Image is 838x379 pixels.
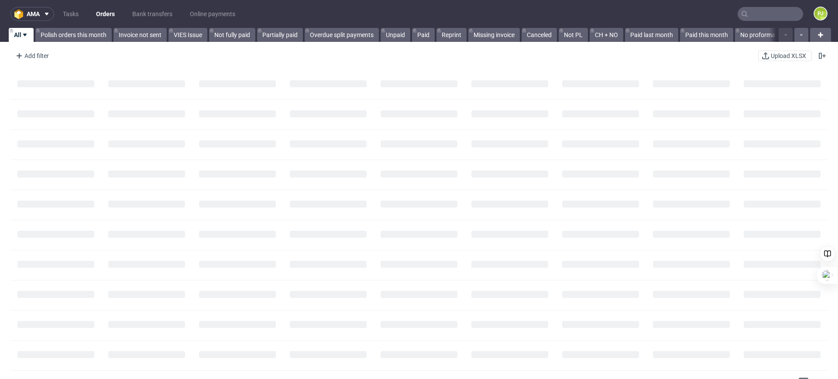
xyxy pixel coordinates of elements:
a: Reprint [436,28,467,42]
a: Invoice not sent [113,28,167,42]
a: Orders [91,7,120,21]
a: Paid this month [680,28,733,42]
a: Paid [412,28,435,42]
button: Upload XLSX [758,51,812,61]
a: Not fully paid [209,28,255,42]
a: VIES Issue [168,28,207,42]
a: Paid last month [625,28,678,42]
button: ama [10,7,54,21]
a: Partially paid [257,28,303,42]
figcaption: PJ [814,7,827,20]
div: Add filter [12,49,51,63]
a: Polish orders this month [35,28,112,42]
a: Online payments [185,7,240,21]
span: ama [27,11,40,17]
a: No proforma [735,28,780,42]
a: Unpaid [381,28,410,42]
a: Missing invoice [468,28,520,42]
a: Not PL [559,28,588,42]
a: CH + NO [590,28,623,42]
a: Bank transfers [127,7,178,21]
a: Tasks [58,7,84,21]
a: All [9,28,34,42]
a: Overdue split payments [305,28,379,42]
img: logo [14,9,27,19]
a: Canceled [522,28,557,42]
span: Upload XLSX [769,53,808,59]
